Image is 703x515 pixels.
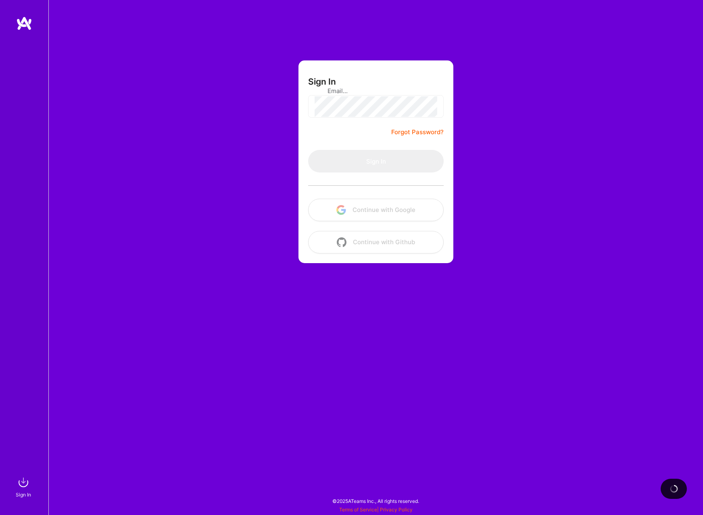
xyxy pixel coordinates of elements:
img: loading [668,483,680,494]
a: Terms of Service [339,507,377,513]
h3: Sign In [308,77,336,87]
button: Continue with Google [308,199,444,221]
img: icon [336,205,346,215]
div: Sign In [16,490,31,499]
input: Email... [328,81,424,101]
a: Privacy Policy [380,507,413,513]
button: Sign In [308,150,444,172]
img: logo [16,16,32,31]
img: icon [337,237,346,247]
a: sign inSign In [17,474,31,499]
a: Forgot Password? [391,127,444,137]
div: © 2025 ATeams Inc., All rights reserved. [48,491,703,511]
span: | [339,507,413,513]
img: sign in [15,474,31,490]
button: Continue with Github [308,231,444,253]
